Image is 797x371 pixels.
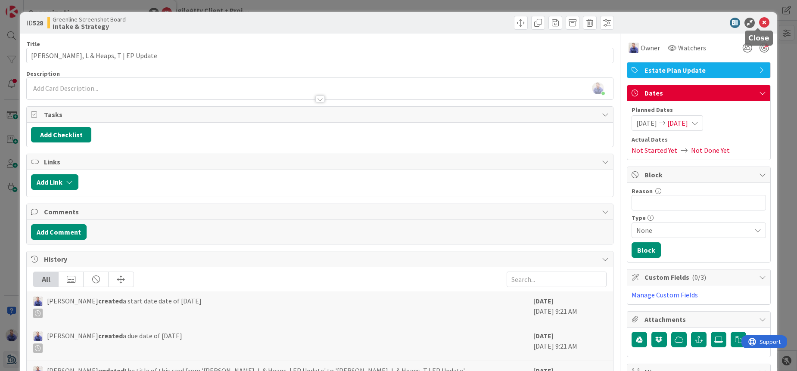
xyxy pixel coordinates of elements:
[53,23,126,30] b: Intake & Strategy
[636,118,657,128] span: [DATE]
[632,145,677,155] span: Not Started Yet
[26,70,60,77] span: Description
[667,118,688,128] span: [DATE]
[533,331,607,356] div: [DATE] 9:21 AM
[678,43,706,53] span: Watchers
[691,145,730,155] span: Not Done Yet
[53,16,126,23] span: Greenline Screenshot Board
[533,331,554,340] b: [DATE]
[533,296,607,322] div: [DATE] 9:21 AM
[632,242,661,258] button: Block
[632,215,646,221] span: Type
[47,331,182,353] span: [PERSON_NAME] a due date of [DATE]
[31,174,78,190] button: Add Link
[632,187,653,195] label: Reason
[44,157,598,167] span: Links
[636,224,747,236] span: None
[33,331,43,341] img: JG
[34,272,59,287] div: All
[632,291,698,299] a: Manage Custom Fields
[98,331,123,340] b: created
[629,43,639,53] img: JG
[644,65,755,75] span: Estate Plan Update
[47,296,202,318] span: [PERSON_NAME] a start date date of [DATE]
[26,40,40,48] label: Title
[644,314,755,325] span: Attachments
[44,254,598,264] span: History
[632,105,766,114] span: Planned Dates
[18,1,39,12] span: Support
[26,48,613,63] input: type card name here...
[31,224,87,240] button: Add Comment
[26,18,43,28] span: ID
[632,135,766,144] span: Actual Dates
[44,207,598,217] span: Comments
[533,297,554,305] b: [DATE]
[98,297,123,305] b: created
[644,272,755,282] span: Custom Fields
[641,43,660,53] span: Owner
[33,297,43,306] img: JG
[748,34,769,42] h5: Close
[33,19,43,27] b: 528
[44,109,598,120] span: Tasks
[31,127,91,142] button: Add Checklist
[644,88,755,98] span: Dates
[692,273,706,281] span: ( 0/3 )
[592,82,604,94] img: giUxrGjZtNKMuZhnGJz0o5sq7ZJoDJBO.jpg
[507,272,607,287] input: Search...
[644,170,755,180] span: Block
